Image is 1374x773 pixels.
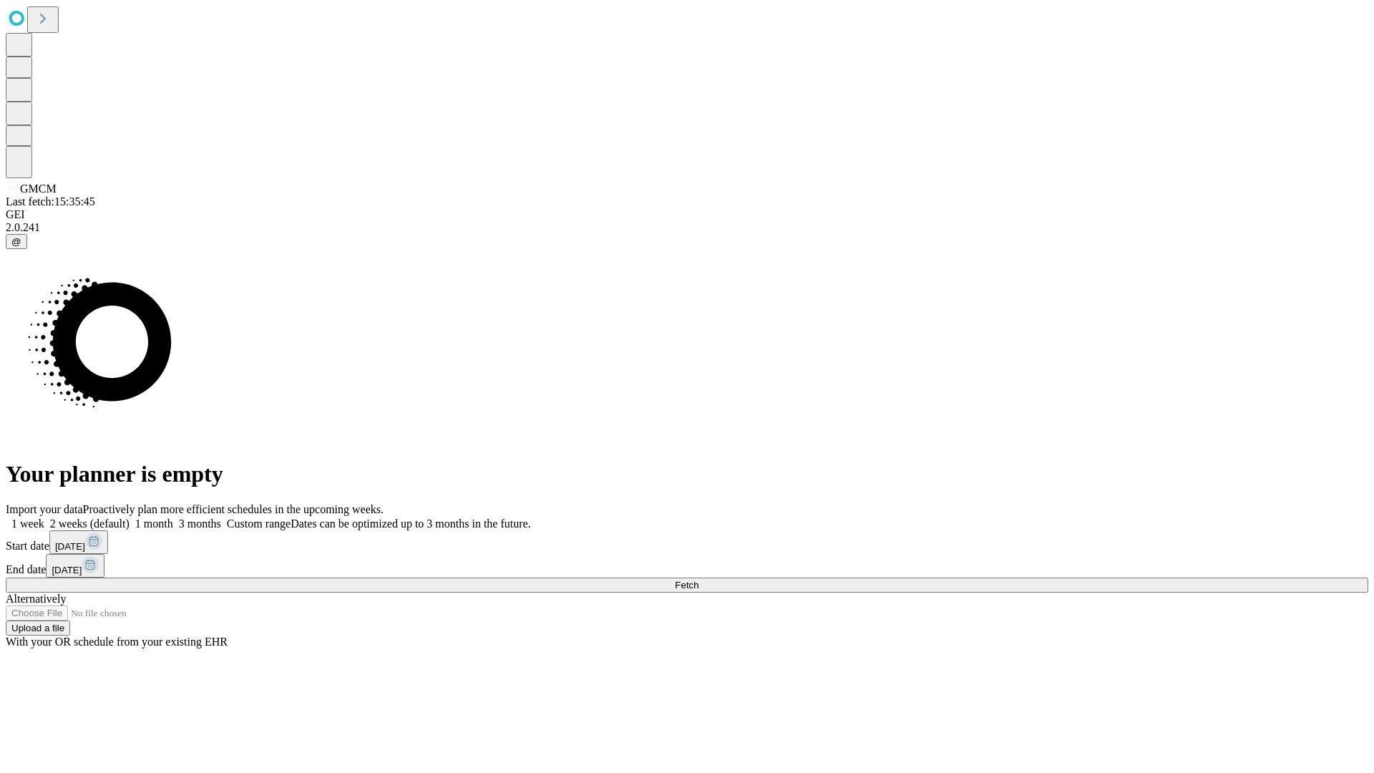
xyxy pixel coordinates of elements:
[6,636,228,648] span: With your OR schedule from your existing EHR
[6,593,66,605] span: Alternatively
[52,565,82,575] span: [DATE]
[6,221,1368,234] div: 2.0.241
[6,554,1368,578] div: End date
[6,503,83,515] span: Import your data
[55,541,85,552] span: [DATE]
[20,183,57,195] span: GMCM
[46,554,104,578] button: [DATE]
[11,236,21,247] span: @
[50,517,130,530] span: 2 weeks (default)
[49,530,108,554] button: [DATE]
[6,621,70,636] button: Upload a file
[11,517,44,530] span: 1 week
[83,503,384,515] span: Proactively plan more efficient schedules in the upcoming weeks.
[6,530,1368,554] div: Start date
[6,195,95,208] span: Last fetch: 15:35:45
[179,517,221,530] span: 3 months
[6,208,1368,221] div: GEI
[6,234,27,249] button: @
[291,517,530,530] span: Dates can be optimized up to 3 months in the future.
[6,461,1368,487] h1: Your planner is empty
[135,517,173,530] span: 1 month
[6,578,1368,593] button: Fetch
[675,580,698,590] span: Fetch
[227,517,291,530] span: Custom range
